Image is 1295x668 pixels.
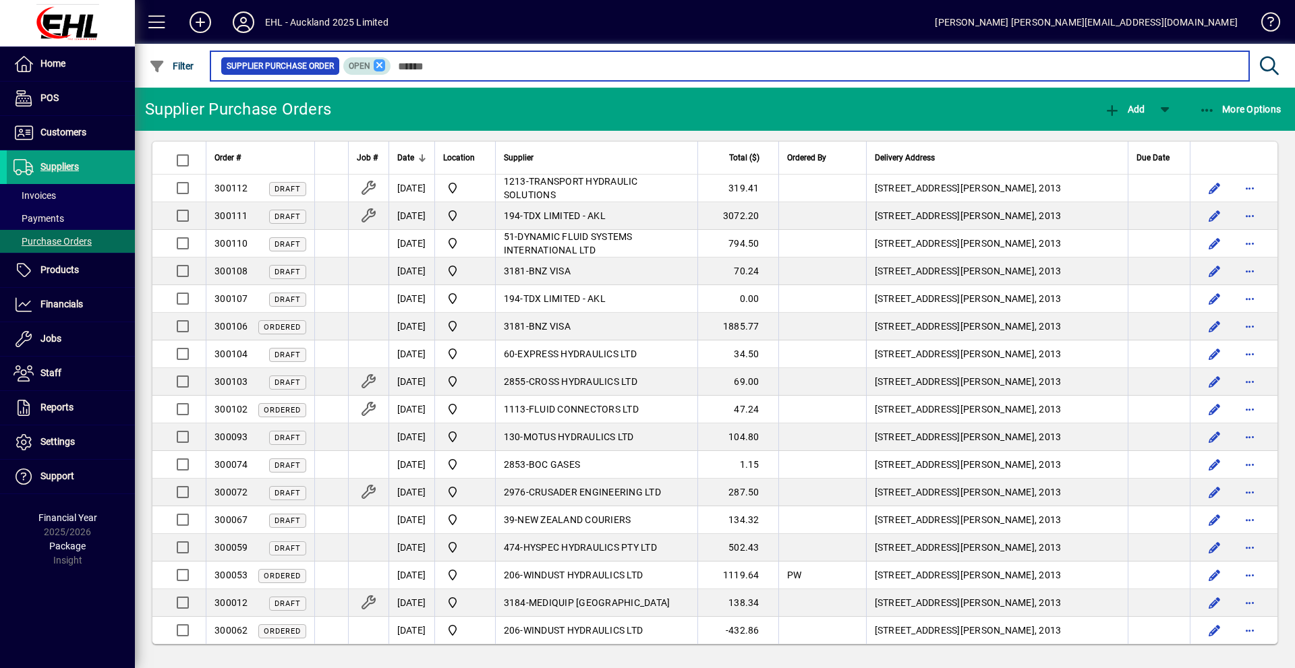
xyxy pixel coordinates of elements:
button: Edit [1204,233,1226,254]
span: NEW ZEALAND COURIERS [517,514,631,525]
mat-chip: Completion Status: Open [343,57,391,75]
td: 1.15 [697,451,778,479]
span: EHL AUCKLAND [443,622,487,638]
button: More options [1239,481,1261,503]
span: More Options [1199,104,1282,115]
span: POS [40,92,59,103]
button: More options [1239,537,1261,558]
span: Draft [275,351,301,359]
div: [PERSON_NAME] [PERSON_NAME][EMAIL_ADDRESS][DOMAIN_NAME] [935,11,1238,33]
span: EHL AUCKLAND [443,429,487,445]
td: - [495,479,697,506]
td: 502.43 [697,534,778,561]
button: Profile [222,10,265,34]
span: 300106 [214,321,248,332]
span: 300110 [214,238,248,249]
td: - [495,230,697,257]
div: EHL - Auckland 2025 Limited [265,11,388,33]
td: 134.32 [697,506,778,534]
span: EHL AUCKLAND [443,401,487,417]
td: 794.50 [697,230,778,257]
td: [STREET_ADDRESS][PERSON_NAME], 2013 [866,175,1128,202]
span: CRUSADER ENGINEERING LTD [529,487,661,497]
span: Supplier [504,150,534,165]
td: [DATE] [388,451,434,479]
td: [STREET_ADDRESS][PERSON_NAME], 2013 [866,479,1128,506]
span: Draft [275,544,301,553]
span: Draft [275,599,301,608]
span: Draft [275,516,301,525]
td: - [495,589,697,617]
td: - [495,313,697,340]
span: 194 [504,210,521,221]
td: 69.00 [697,368,778,396]
button: Edit [1204,343,1226,365]
span: 300053 [214,570,248,580]
span: EHL AUCKLAND [443,318,487,334]
span: Ordered [264,572,301,580]
span: 300012 [214,597,248,608]
td: [STREET_ADDRESS][PERSON_NAME], 2013 [866,506,1128,534]
span: BOC GASES [529,459,580,470]
span: Customers [40,127,86,138]
td: [DATE] [388,423,434,451]
button: More options [1239,509,1261,530]
a: Purchase Orders [7,230,135,253]
button: More options [1239,343,1261,365]
button: Edit [1204,426,1226,448]
span: HYSPEC HYDRAULICS PTY LTD [523,542,657,553]
span: Ordered [264,323,301,332]
span: 300108 [214,266,248,276]
span: Draft [275,212,301,221]
span: Draft [275,295,301,304]
td: [STREET_ADDRESS][PERSON_NAME], 2013 [866,257,1128,285]
td: [STREET_ADDRESS][PERSON_NAME], 2013 [866,368,1128,396]
span: Draft [275,268,301,276]
button: Edit [1204,564,1226,586]
button: Edit [1204,592,1226,613]
span: 474 [504,542,521,553]
td: [DATE] [388,479,434,506]
span: BNZ VISA [529,321,571,332]
span: Filter [149,61,194,71]
td: [DATE] [388,368,434,396]
span: Draft [275,489,301,497]
span: 39 [504,514,515,525]
td: [STREET_ADDRESS][PERSON_NAME], 2013 [866,534,1128,561]
span: 300102 [214,404,248,415]
span: 2855 [504,376,526,387]
span: CROSS HYDRAULICS LTD [529,376,637,387]
span: Draft [275,185,301,193]
button: More options [1239,177,1261,199]
div: Total ($) [706,150,772,165]
a: Settings [7,425,135,459]
span: Draft [275,240,301,249]
span: 60 [504,348,515,359]
td: [DATE] [388,313,434,340]
span: Ordered By [787,150,826,165]
td: [STREET_ADDRESS][PERSON_NAME], 2013 [866,340,1128,368]
td: [DATE] [388,561,434,589]
span: Financials [40,299,83,309]
span: EHL AUCKLAND [443,291,487,307]
span: Purchase Orders [13,236,92,247]
span: Open [349,61,370,71]
span: 1113 [504,404,526,415]
a: Staff [7,357,135,390]
td: - [495,561,697,589]
a: Payments [7,207,135,230]
td: [DATE] [388,617,434,644]
span: Jobs [40,333,61,344]
td: [DATE] [388,202,434,230]
span: 51 [504,231,515,242]
div: Supplier Purchase Orders [145,98,331,120]
td: [STREET_ADDRESS][PERSON_NAME], 2013 [866,589,1128,617]
button: More options [1239,205,1261,226]
td: - [495,285,697,313]
span: EHL AUCKLAND [443,208,487,224]
span: Total ($) [729,150,759,165]
button: More options [1239,260,1261,282]
span: Draft [275,378,301,387]
span: 194 [504,293,521,304]
td: [STREET_ADDRESS][PERSON_NAME], 2013 [866,396,1128,423]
